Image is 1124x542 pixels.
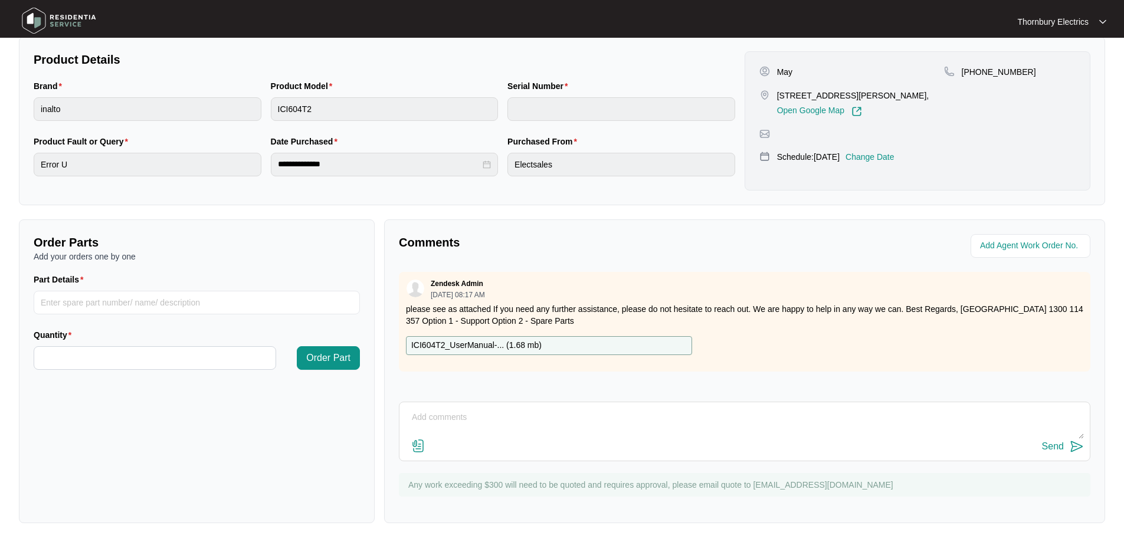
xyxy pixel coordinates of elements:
img: map-pin [759,90,770,100]
input: Purchased From [507,153,735,176]
p: Comments [399,234,736,251]
label: Product Fault or Query [34,136,133,147]
p: Add your orders one by one [34,251,360,262]
input: Serial Number [507,97,735,121]
div: Send [1042,441,1064,452]
a: Open Google Map [777,106,862,117]
p: Any work exceeding $300 will need to be quoted and requires approval, please email quote to [EMAI... [408,479,1084,491]
img: user-pin [759,66,770,77]
label: Date Purchased [271,136,342,147]
p: ICI604T2_UserManual-... ( 1.68 mb ) [411,339,542,352]
img: file-attachment-doc.svg [411,439,425,453]
p: please see as attached If you need any further assistance, please do not hesitate to reach out. W... [406,303,1083,327]
img: map-pin [944,66,955,77]
p: Product Details [34,51,735,68]
img: user.svg [407,280,424,297]
p: [DATE] 08:17 AM [431,291,485,298]
input: Part Details [34,291,360,314]
p: Thornbury Electrics [1017,16,1089,28]
p: Zendesk Admin [431,279,483,288]
p: Order Parts [34,234,360,251]
label: Serial Number [507,80,572,92]
p: May [777,66,792,78]
input: Date Purchased [278,158,481,170]
img: dropdown arrow [1099,19,1106,25]
label: Brand [34,80,67,92]
label: Product Model [271,80,337,92]
label: Part Details [34,274,89,285]
img: map-pin [759,129,770,139]
input: Quantity [34,347,276,369]
label: Quantity [34,329,76,341]
label: Purchased From [507,136,582,147]
img: map-pin [759,151,770,162]
img: send-icon.svg [1070,439,1084,454]
button: Order Part [297,346,360,370]
input: Add Agent Work Order No. [980,239,1083,253]
img: Link-External [851,106,862,117]
p: [PHONE_NUMBER] [962,66,1036,78]
input: Product Fault or Query [34,153,261,176]
button: Send [1042,439,1084,455]
input: Brand [34,97,261,121]
p: [STREET_ADDRESS][PERSON_NAME], [777,90,929,101]
input: Product Model [271,97,499,121]
p: Change Date [846,151,894,163]
img: residentia service logo [18,3,100,38]
p: Schedule: [DATE] [777,151,840,163]
span: Order Part [306,351,350,365]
